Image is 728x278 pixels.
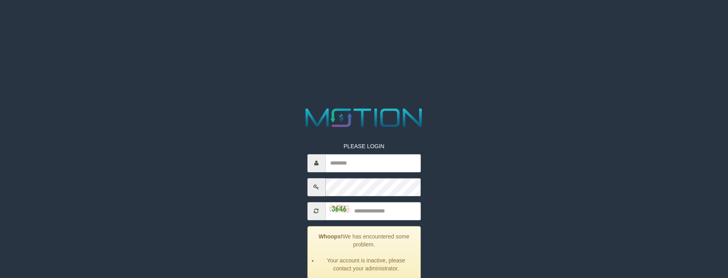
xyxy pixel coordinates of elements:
strong: Whoops! [319,233,343,240]
img: MOTION_logo.png [300,105,427,130]
li: Your account is inactive, please contact your administrator. [318,256,414,272]
p: PLEASE LOGIN [307,142,421,150]
img: captcha [329,205,349,212]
